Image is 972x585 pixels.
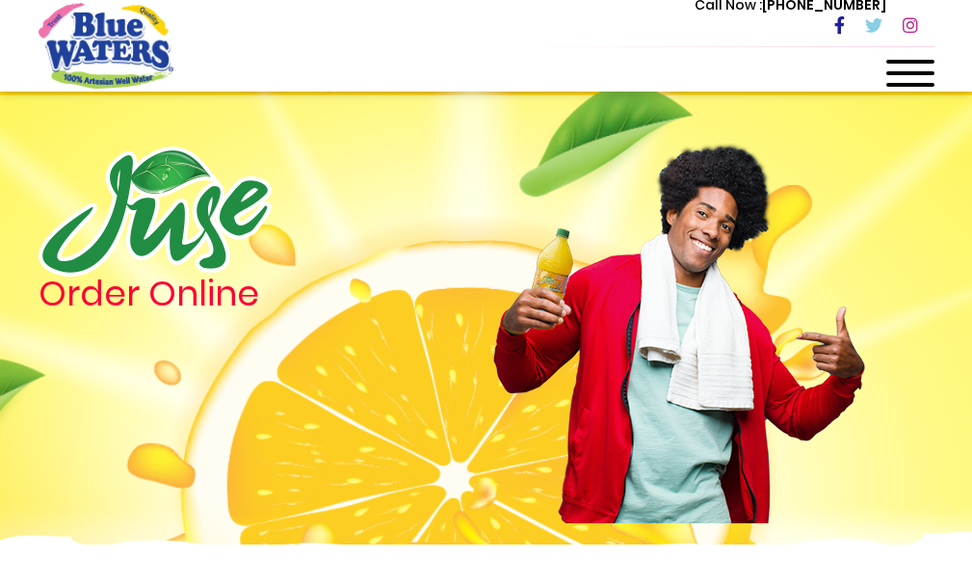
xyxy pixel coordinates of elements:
h4: Order Online [39,277,395,311]
img: man.png [491,111,867,523]
a: store logo [39,3,173,88]
img: logo [39,146,272,277]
